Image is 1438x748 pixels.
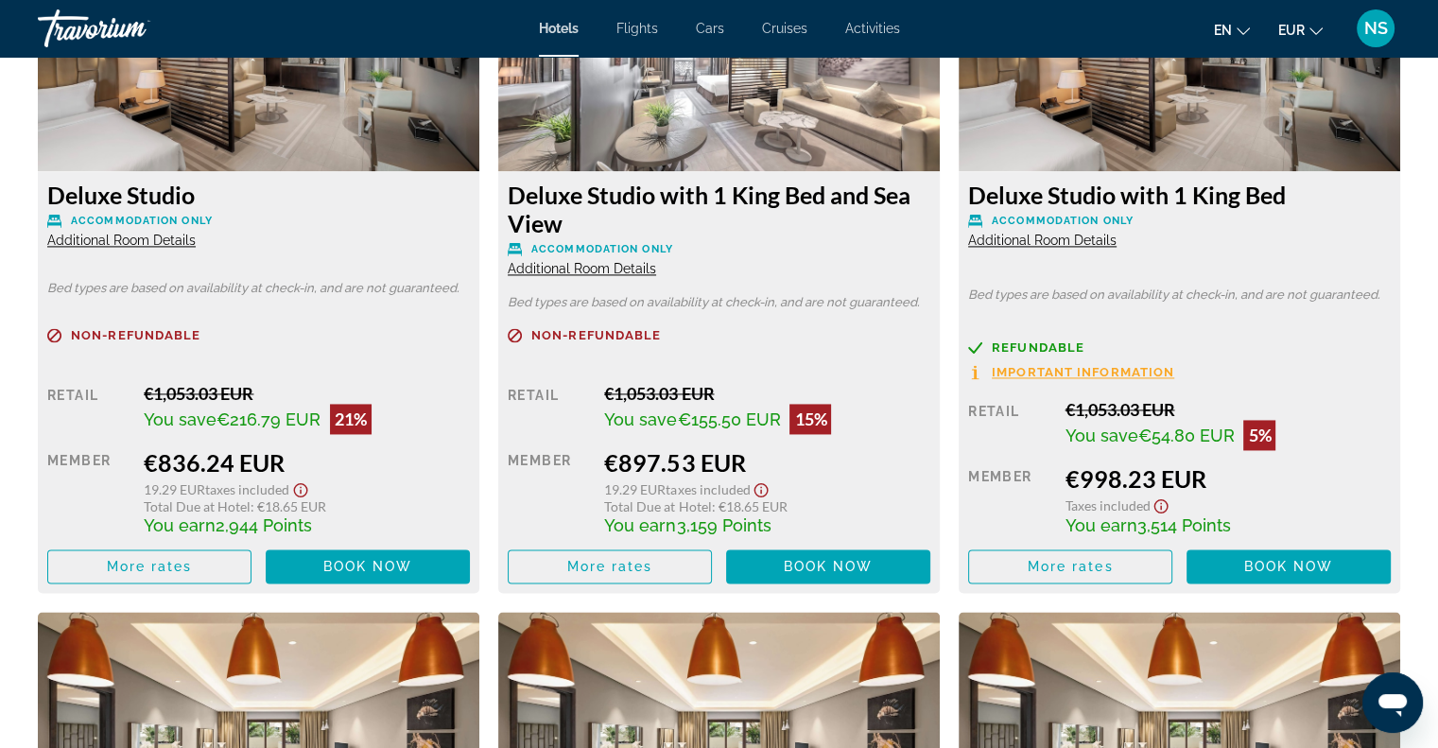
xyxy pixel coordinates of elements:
[1065,426,1137,445] span: You save
[47,282,470,295] p: Bed types are based on availability at check-in, and are not guaranteed.
[666,481,750,497] span: Taxes included
[1028,559,1114,574] span: More rates
[992,366,1174,378] span: Important Information
[968,233,1117,248] span: Additional Room Details
[604,498,711,514] span: Total Due at Hotel
[968,340,1391,355] a: Refundable
[508,261,656,276] span: Additional Room Details
[676,515,771,535] span: 3,159 Points
[323,559,413,574] span: Book now
[1244,559,1334,574] span: Book now
[968,549,1172,583] button: More rates
[1278,16,1323,43] button: Change currency
[1065,464,1391,493] div: €998.23 EUR
[845,21,900,36] a: Activities
[604,498,930,514] div: : €18.65 EUR
[531,329,661,341] span: Non-refundable
[604,515,676,535] span: You earn
[604,409,677,429] span: You save
[1243,420,1275,450] div: 5%
[750,477,772,498] button: Show Taxes and Fees disclaimer
[1187,549,1391,583] button: Book now
[71,329,200,341] span: Non-refundable
[677,409,780,429] span: €155.50 EUR
[1351,9,1400,48] button: User Menu
[144,498,470,514] div: : €18.65 EUR
[107,559,193,574] span: More rates
[38,4,227,53] a: Travorium
[1150,493,1172,514] button: Show Taxes and Fees disclaimer
[1214,23,1232,38] span: en
[71,215,213,227] span: Accommodation Only
[508,448,590,535] div: Member
[47,181,470,209] h3: Deluxe Studio
[144,481,205,497] span: 19.29 EUR
[968,399,1050,450] div: Retail
[992,341,1084,354] span: Refundable
[47,233,196,248] span: Additional Room Details
[968,288,1391,302] p: Bed types are based on availability at check-in, and are not guaranteed.
[539,21,579,36] a: Hotels
[1214,16,1250,43] button: Change language
[216,515,312,535] span: 2,944 Points
[789,404,831,434] div: 15%
[217,409,321,429] span: €216.79 EUR
[567,559,653,574] span: More rates
[616,21,658,36] a: Flights
[1362,672,1423,733] iframe: Кнопка запуска окна обмена сообщениями
[205,481,289,497] span: Taxes included
[330,404,372,434] div: 21%
[266,549,470,583] button: Book now
[968,181,1391,209] h3: Deluxe Studio with 1 King Bed
[1364,19,1388,38] span: NS
[47,383,130,434] div: Retail
[1065,399,1391,420] div: €1,053.03 EUR
[696,21,724,36] a: Cars
[508,549,712,583] button: More rates
[604,448,930,477] div: €897.53 EUR
[604,481,666,497] span: 19.29 EUR
[47,549,251,583] button: More rates
[289,477,312,498] button: Show Taxes and Fees disclaimer
[144,448,470,477] div: €836.24 EUR
[784,559,874,574] span: Book now
[968,364,1174,380] button: Important Information
[508,181,930,237] h3: Deluxe Studio with 1 King Bed and Sea View
[762,21,807,36] a: Cruises
[531,243,673,255] span: Accommodation Only
[1136,515,1230,535] span: 3,514 Points
[144,383,470,404] div: €1,053.03 EUR
[1065,497,1150,513] span: Taxes included
[144,515,216,535] span: You earn
[1278,23,1305,38] span: EUR
[1137,426,1234,445] span: €54.80 EUR
[508,383,590,434] div: Retail
[144,409,217,429] span: You save
[604,383,930,404] div: €1,053.03 EUR
[992,215,1134,227] span: Accommodation Only
[508,296,930,309] p: Bed types are based on availability at check-in, and are not guaranteed.
[144,498,251,514] span: Total Due at Hotel
[726,549,930,583] button: Book now
[1065,515,1136,535] span: You earn
[47,448,130,535] div: Member
[968,464,1050,535] div: Member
